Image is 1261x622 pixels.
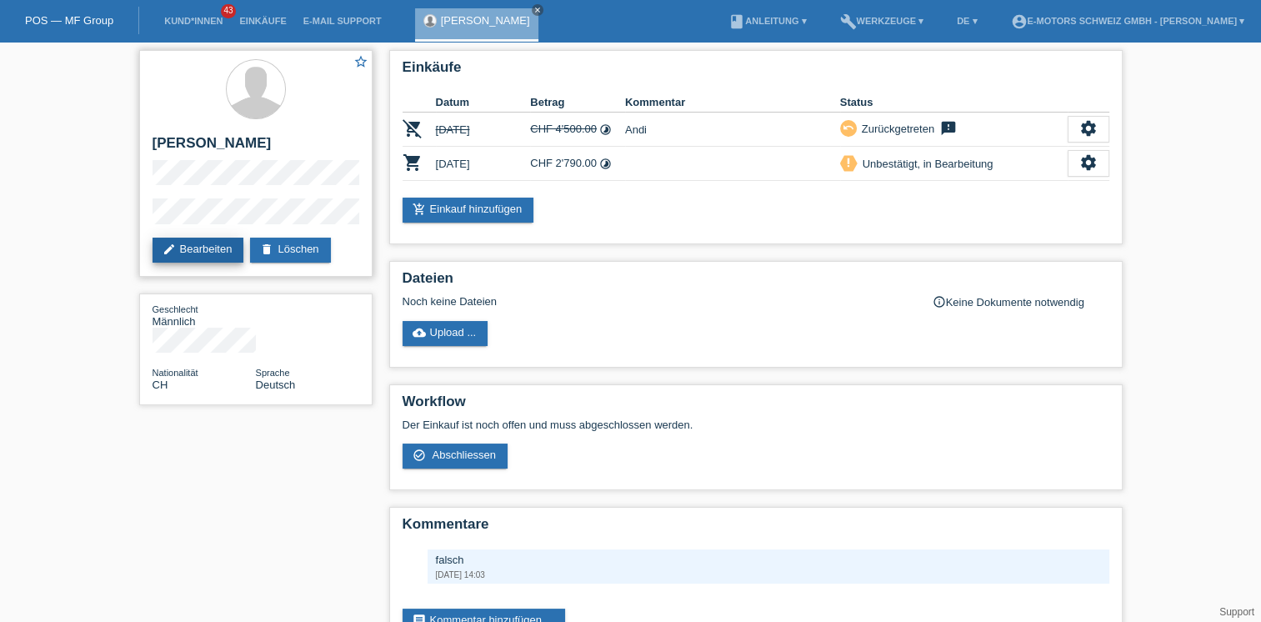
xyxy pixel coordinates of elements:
a: Einkäufe [231,16,294,26]
td: CHF 2'790.00 [530,147,625,181]
i: priority_high [843,157,854,168]
a: close [532,4,543,16]
a: deleteLöschen [250,238,330,263]
th: Betrag [530,93,625,113]
i: book [728,13,745,30]
div: [DATE] 14:03 [436,570,1101,579]
a: bookAnleitung ▾ [720,16,814,26]
a: cloud_uploadUpload ... [403,321,488,346]
a: star_border [353,54,368,72]
td: CHF 4'500.00 [530,113,625,147]
div: Zurückgetreten [857,120,934,138]
a: buildWerkzeuge ▾ [831,16,932,26]
div: falsch [436,554,1101,566]
a: Kund*innen [156,16,231,26]
h2: Kommentare [403,516,1109,541]
i: Fixe Raten (36 Raten) [599,158,612,170]
a: Support [1219,606,1254,618]
th: Status [840,93,1068,113]
div: Männlich [153,303,256,328]
a: [PERSON_NAME] [441,14,530,27]
i: settings [1079,119,1098,138]
i: check_circle_outline [413,449,426,462]
i: delete [260,243,273,256]
td: [DATE] [436,147,531,181]
a: POS — MF Group [25,14,113,27]
a: account_circleE-Motors Schweiz GmbH - [PERSON_NAME] ▾ [1002,16,1253,26]
i: star_border [353,54,368,69]
h2: Dateien [403,270,1109,295]
span: Geschlecht [153,304,198,314]
i: undo [843,122,854,133]
span: Nationalität [153,368,198,378]
span: Deutsch [256,379,296,391]
h2: Einkäufe [403,59,1109,84]
h2: [PERSON_NAME] [153,135,359,160]
i: cloud_upload [413,326,426,339]
i: settings [1079,153,1098,172]
i: POSP00026732 [403,118,423,138]
span: Schweiz [153,379,168,391]
td: [DATE] [436,113,531,147]
i: build [839,13,856,30]
a: editBearbeiten [153,238,244,263]
i: Fixe Raten (48 Raten) [599,123,612,136]
div: Unbestätigt, in Bearbeitung [858,155,993,173]
th: Datum [436,93,531,113]
i: POSP00026734 [403,153,423,173]
span: 43 [221,4,236,18]
span: Sprache [256,368,290,378]
i: close [533,6,542,14]
a: add_shopping_cartEinkauf hinzufügen [403,198,534,223]
a: DE ▾ [948,16,985,26]
i: edit [163,243,176,256]
i: add_shopping_cart [413,203,426,216]
a: check_circle_outline Abschliessen [403,444,508,469]
div: Noch keine Dateien [403,295,912,308]
span: Abschliessen [432,449,496,461]
td: Andi [625,113,840,147]
i: info_outline [933,295,946,308]
h2: Workflow [403,394,1109,419]
th: Kommentar [625,93,840,113]
div: Keine Dokumente notwendig [933,295,1109,308]
i: feedback [938,120,958,137]
p: Der Einkauf ist noch offen und muss abgeschlossen werden. [403,419,1109,431]
i: account_circle [1010,13,1027,30]
a: E-Mail Support [295,16,390,26]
